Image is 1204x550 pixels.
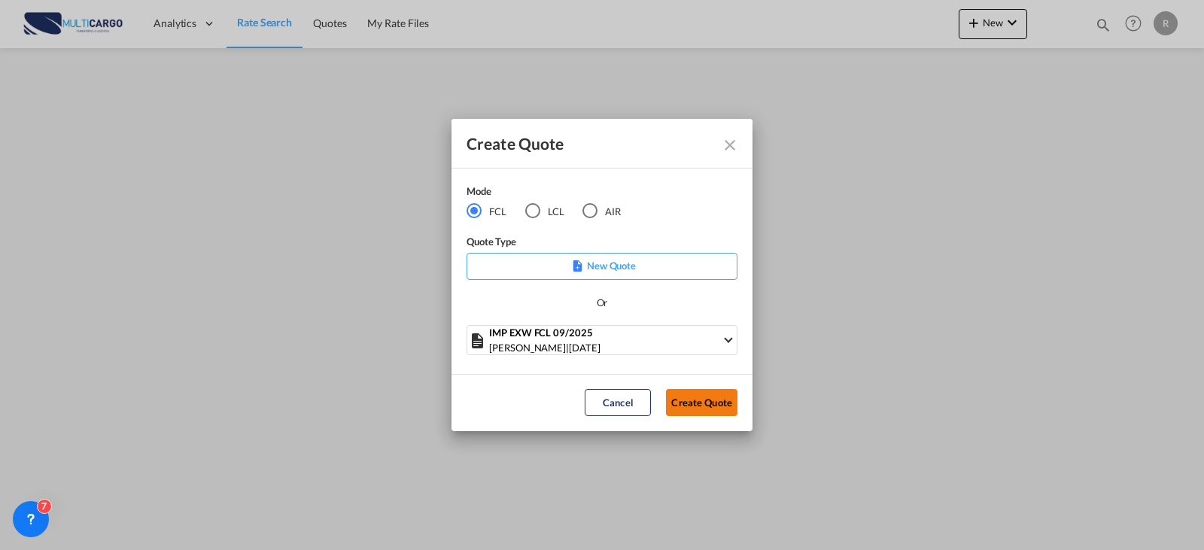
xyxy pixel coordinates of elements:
[451,119,752,431] md-dialog: Create QuoteModeFCL LCLAIR ...
[472,258,732,273] p: New Quote
[467,234,737,253] div: Quote Type
[489,340,722,355] div: |
[525,202,564,219] md-radio-button: LCL
[489,342,566,354] span: [PERSON_NAME]
[715,130,742,157] button: Close dialog
[666,389,737,416] button: Create Quote
[721,136,739,154] md-icon: Close dialog
[467,184,640,202] div: Mode
[569,342,600,354] span: [DATE]
[467,253,737,280] div: New Quote
[597,295,608,310] div: Or
[489,325,722,340] div: IMP EXW FCL 09/2025
[582,202,621,219] md-radio-button: AIR
[467,202,506,219] md-radio-button: FCL
[585,389,651,416] button: Cancel
[467,325,737,355] md-select: Select template: IMP EXW FCL 09/2025 Patricia Barroso | 12 Sep 2025
[467,134,710,153] div: Create Quote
